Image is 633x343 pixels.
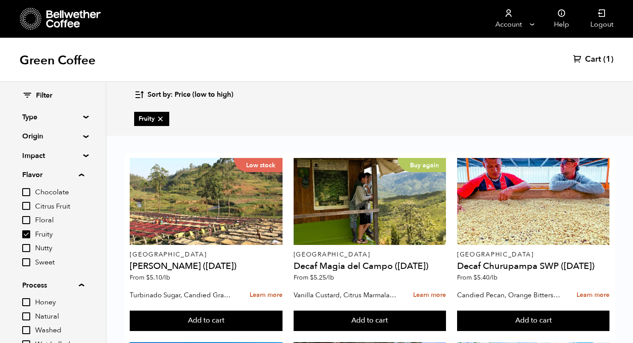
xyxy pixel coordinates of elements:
[234,158,283,172] p: Low stock
[22,298,30,306] input: Honey
[130,273,170,282] span: From
[130,252,282,258] p: [GEOGRAPHIC_DATA]
[474,273,477,282] span: $
[22,244,30,252] input: Nutty
[457,311,609,331] button: Add to cart
[457,252,609,258] p: [GEOGRAPHIC_DATA]
[22,131,84,142] summary: Origin
[139,114,165,123] span: Fruity
[294,262,446,271] h4: Decaf Magia del Campo ([DATE])
[22,312,30,320] input: Natural
[603,54,613,65] span: (1)
[310,273,314,282] span: $
[35,202,84,212] span: Citrus Fruit
[22,112,84,122] summary: Type
[146,273,170,282] bdi: 5.10
[573,54,613,65] a: Cart (1)
[310,273,334,282] bdi: 5.25
[294,311,446,331] button: Add to cart
[147,90,233,100] span: Sort by: Price (low to high)
[20,52,96,68] h1: Green Coffee
[457,273,498,282] span: From
[130,262,282,271] h4: [PERSON_NAME] ([DATE])
[577,286,609,305] a: Learn more
[22,202,30,210] input: Citrus Fruit
[490,273,498,282] span: /lb
[457,288,561,302] p: Candied Pecan, Orange Bitters, Molasses
[146,273,150,282] span: $
[294,288,398,302] p: Vanilla Custard, Citrus Marmalade, Caramel
[35,216,84,225] span: Floral
[413,286,446,305] a: Learn more
[22,150,84,161] summary: Impact
[134,84,233,105] button: Sort by: Price (low to high)
[294,158,446,245] a: Buy again
[35,188,84,197] span: Chocolate
[250,286,283,305] a: Learn more
[22,326,30,334] input: Washed
[162,273,170,282] span: /lb
[398,158,446,172] p: Buy again
[35,312,84,322] span: Natural
[35,244,84,253] span: Nutty
[22,170,84,180] summary: Flavor
[585,54,601,65] span: Cart
[130,311,282,331] button: Add to cart
[457,262,609,271] h4: Decaf Churupampa SWP ([DATE])
[36,91,52,101] span: Filter
[22,258,30,266] input: Sweet
[35,298,84,308] span: Honey
[22,188,30,196] input: Chocolate
[294,273,334,282] span: From
[130,288,234,302] p: Turbinado Sugar, Candied Grapefruit, Spiced Plum
[22,216,30,224] input: Floral
[22,230,30,238] input: Fruity
[474,273,498,282] bdi: 5.40
[326,273,334,282] span: /lb
[35,326,84,335] span: Washed
[130,158,282,245] a: Low stock
[35,230,84,240] span: Fruity
[22,280,84,291] summary: Process
[35,258,84,268] span: Sweet
[294,252,446,258] p: [GEOGRAPHIC_DATA]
